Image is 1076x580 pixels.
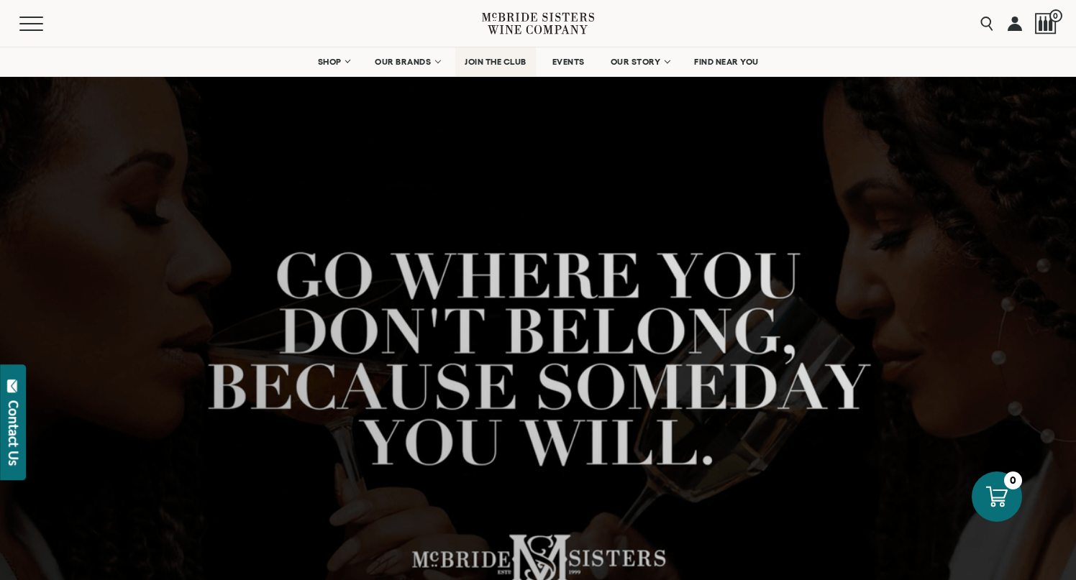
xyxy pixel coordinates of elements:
[685,47,768,76] a: FIND NEAR YOU
[465,57,526,67] span: JOIN THE CLUB
[455,47,536,76] a: JOIN THE CLUB
[375,57,431,67] span: OUR BRANDS
[611,57,661,67] span: OUR STORY
[19,17,71,31] button: Mobile Menu Trigger
[308,47,358,76] a: SHOP
[543,47,594,76] a: EVENTS
[317,57,342,67] span: SHOP
[1049,9,1062,22] span: 0
[694,57,759,67] span: FIND NEAR YOU
[1004,471,1022,489] div: 0
[552,57,585,67] span: EVENTS
[365,47,448,76] a: OUR BRANDS
[601,47,678,76] a: OUR STORY
[6,400,21,466] div: Contact Us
